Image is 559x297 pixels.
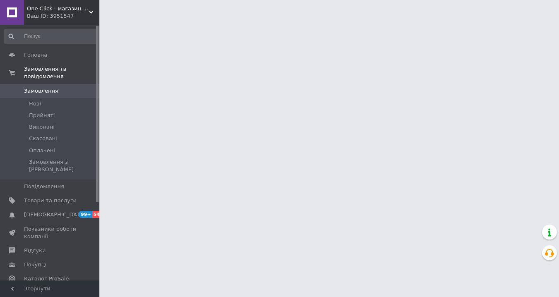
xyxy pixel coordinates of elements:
[4,29,98,44] input: Пошук
[29,123,55,131] span: Виконані
[29,100,41,108] span: Нові
[24,51,47,59] span: Головна
[24,183,64,190] span: Повідомлення
[29,147,55,154] span: Оплачені
[24,247,46,254] span: Відгуки
[24,87,58,95] span: Замовлення
[92,211,102,218] span: 54
[24,211,85,218] span: [DEMOGRAPHIC_DATA]
[29,112,55,119] span: Прийняті
[24,197,77,204] span: Товари та послуги
[29,158,97,173] span: Замовлення з [PERSON_NAME]
[27,12,99,20] div: Ваш ID: 3951547
[24,65,99,80] span: Замовлення та повідомлення
[24,261,46,268] span: Покупці
[27,5,89,12] span: One Click - магазин для всіх!
[24,225,77,240] span: Показники роботи компанії
[24,275,69,283] span: Каталог ProSale
[29,135,57,142] span: Скасовані
[79,211,92,218] span: 99+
